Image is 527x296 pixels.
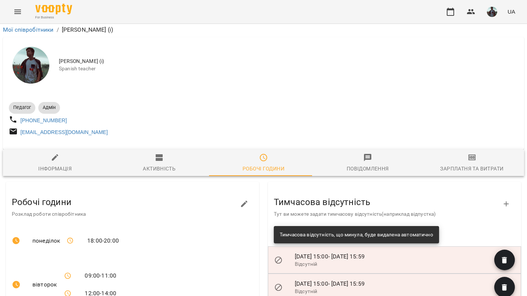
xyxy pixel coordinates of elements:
span: Адмін [38,104,60,111]
span: Spanish teacher [59,65,518,73]
div: Повідомлення [347,164,389,173]
div: Робочі години [243,164,284,173]
span: UA [507,8,515,15]
img: 59b3f96857d6e12ecac1e66404ff83b3.JPG [487,7,497,17]
a: Мої співробітники [3,26,54,33]
span: 09:00 - 11:00 [85,271,116,280]
button: UA [505,5,518,18]
span: понеділок [32,236,55,245]
div: Зарплатня та Витрати [440,164,503,173]
p: Тут ви можете задати тимчасову відсутність(наприклад відпустка) [274,211,503,218]
h3: Робочі години [12,197,241,207]
span: вівторок [32,280,52,289]
div: Активність [143,164,176,173]
span: [DATE] 15:00 - [DATE] 15:59 [295,253,365,260]
a: [EMAIL_ADDRESS][DOMAIN_NAME] [21,129,108,135]
span: For Business [35,15,72,20]
a: [PHONE_NUMBER] [21,117,67,123]
nav: breadcrumb [3,25,524,34]
div: Тимчасова відсутність, що минула, буде видалена автоматично [280,228,433,242]
h3: Тимчасова відсутність [274,197,503,207]
p: [PERSON_NAME] (і) [62,25,113,34]
img: Voopty Logo [35,4,72,14]
span: 18:00 - 20:00 [87,236,119,245]
button: Menu [9,3,26,21]
img: Ілля Закіров (і) [13,47,49,84]
p: Відсутній [295,288,494,295]
p: Розклад роботи співробітника [12,211,241,218]
div: Інформація [38,164,72,173]
span: [DATE] 15:00 - [DATE] 15:59 [295,280,365,287]
p: Відсутній [295,261,494,268]
li: / [57,25,59,34]
span: Педагог [9,104,35,111]
span: [PERSON_NAME] (і) [59,58,518,65]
